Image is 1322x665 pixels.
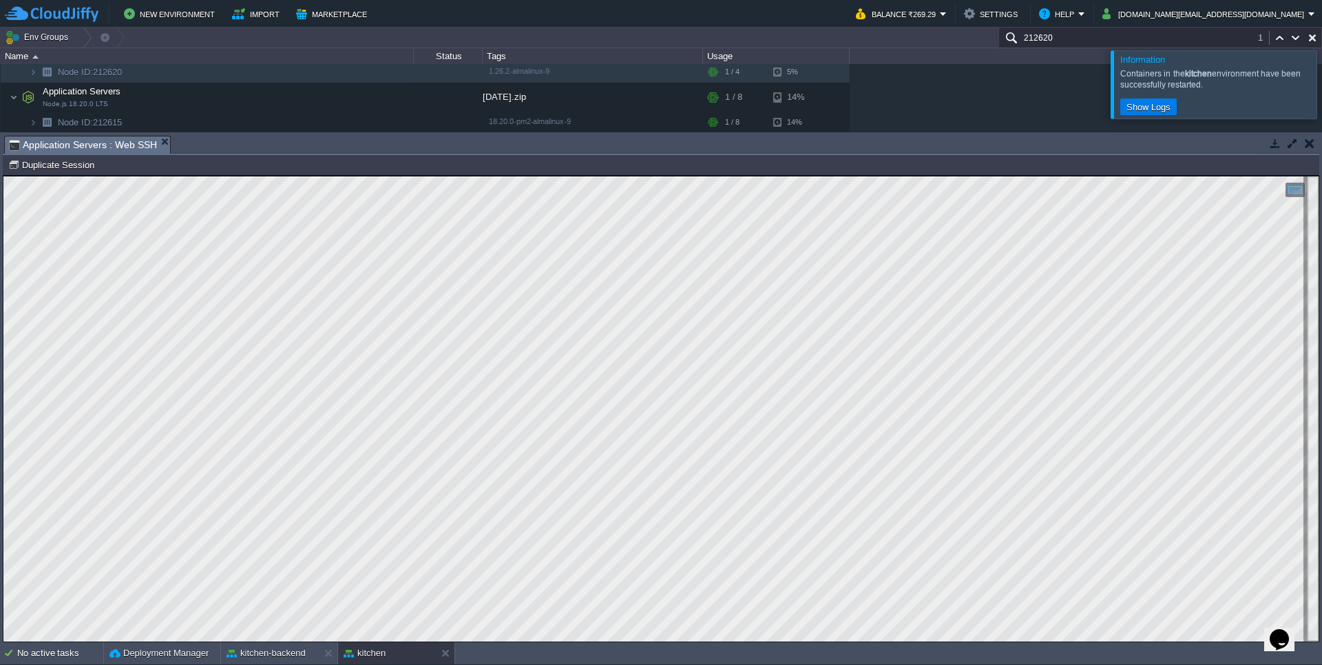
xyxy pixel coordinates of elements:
div: Name [1,48,413,64]
span: Information [1120,54,1165,65]
button: [DOMAIN_NAME][EMAIL_ADDRESS][DOMAIN_NAME] [1102,6,1308,22]
button: Import [232,6,284,22]
div: 14% [773,112,818,133]
button: Help [1039,6,1078,22]
span: 212620 [56,66,124,78]
div: Containers in the environment have been successfully restarted. [1120,68,1313,90]
button: Show Logs [1122,101,1175,113]
div: [DATE].zip [483,83,703,111]
button: Env Groups [5,28,73,47]
div: No active tasks [17,642,103,664]
span: 1.26.2-almalinux-9 [489,67,549,75]
img: CloudJiffy [5,6,98,23]
img: AMDAwAAAACH5BAEAAAAALAAAAAABAAEAAAICRAEAOw== [10,83,18,111]
div: Status [415,48,482,64]
div: Tags [483,48,702,64]
img: AMDAwAAAACH5BAEAAAAALAAAAAABAAEAAAICRAEAOw== [29,112,37,133]
button: kitchen [344,646,386,660]
div: 1 / 4 [725,61,739,83]
span: Application Servers : Web SSH [9,136,157,154]
b: kitchen [1185,69,1212,79]
iframe: chat widget [1264,610,1308,651]
a: Application ServersNode.js 18.20.0 LTS [41,86,123,96]
img: AMDAwAAAACH5BAEAAAAALAAAAAABAAEAAAICRAEAOw== [29,61,37,83]
div: 1 / 8 [725,83,742,111]
div: 14% [773,83,818,111]
button: Deployment Manager [109,646,209,660]
img: AMDAwAAAACH5BAEAAAAALAAAAAABAAEAAAICRAEAOw== [32,55,39,59]
button: Balance ₹269.29 [856,6,940,22]
button: kitchen-backend [227,646,306,660]
a: Node ID:212615 [56,116,124,128]
span: Node.js 18.20.0 LTS [43,100,108,108]
div: Usage [704,48,849,64]
img: AMDAwAAAACH5BAEAAAAALAAAAAABAAEAAAICRAEAOw== [19,83,38,111]
div: 5% [773,61,818,83]
button: Duplicate Session [8,158,98,171]
img: AMDAwAAAACH5BAEAAAAALAAAAAABAAEAAAICRAEAOw== [37,61,56,83]
button: Settings [964,6,1022,22]
span: Node ID: [58,117,93,127]
span: 18.20.0-pm2-almalinux-9 [489,117,571,125]
button: Marketplace [296,6,371,22]
button: New Environment [124,6,219,22]
span: Application Servers [41,85,123,97]
div: 1 [1258,31,1270,45]
div: 1 / 8 [725,112,739,133]
img: AMDAwAAAACH5BAEAAAAALAAAAAABAAEAAAICRAEAOw== [37,112,56,133]
span: 212615 [56,116,124,128]
span: Node ID: [58,67,93,77]
a: Node ID:212620 [56,66,124,78]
